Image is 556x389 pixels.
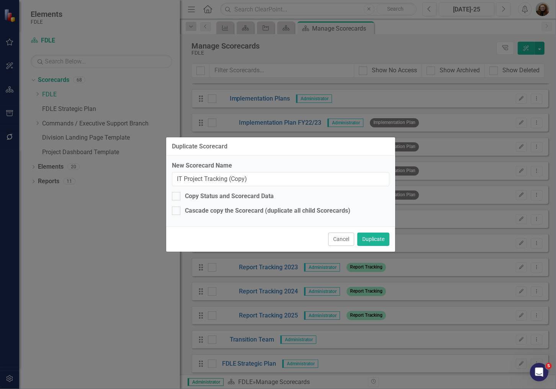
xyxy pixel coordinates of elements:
iframe: Intercom live chat [530,363,548,381]
span: 5 [546,363,552,369]
div: Copy Status and Scorecard Data [185,192,274,201]
button: Cancel [328,233,354,246]
label: New Scorecard Name [172,161,389,170]
div: Duplicate Scorecard [172,143,227,150]
button: Duplicate [357,233,389,246]
div: Cascade copy the Scorecard (duplicate all child Scorecards) [185,207,350,215]
input: Name [172,172,389,186]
